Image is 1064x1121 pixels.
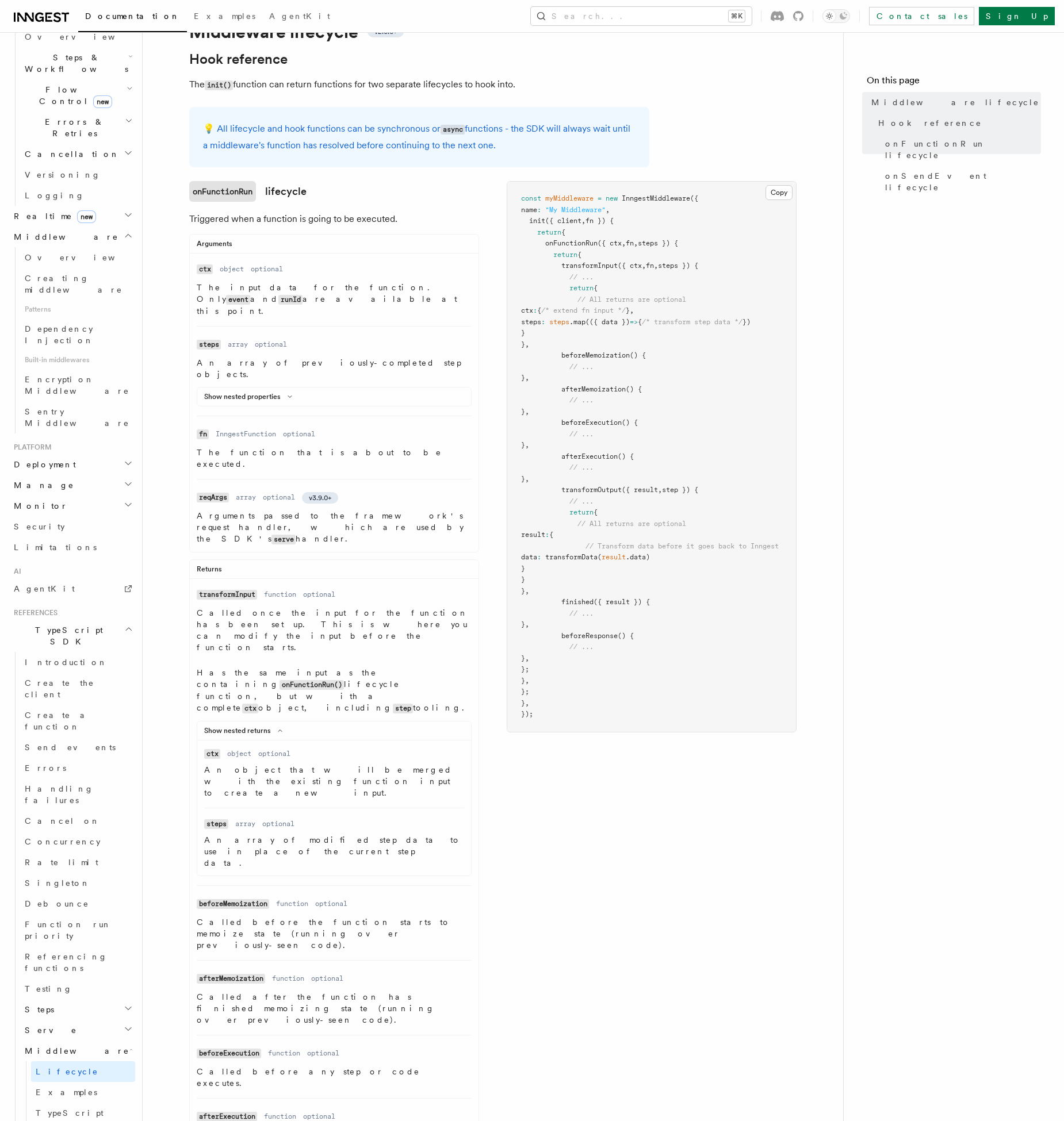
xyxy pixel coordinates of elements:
span: steps [549,318,569,326]
span: Cancel on [25,816,100,826]
span: : [533,306,537,314]
span: , [525,408,529,416]
a: Versioning [20,164,135,185]
a: Examples [187,3,262,31]
span: Middleware [20,1045,129,1057]
span: ({ ctx [618,262,642,270]
code: transformInput [197,590,257,600]
span: , [525,620,529,628]
span: finished [561,598,594,606]
dd: optional [307,1049,339,1058]
span: const [521,194,541,202]
span: , [525,441,529,449]
span: => [630,318,638,326]
a: Introduction [20,652,135,673]
span: , [581,217,585,225]
p: The input data for the function. Only and are available at this point. [197,282,472,317]
span: Referencing functions [25,952,108,973]
span: Hook reference [878,117,982,129]
span: steps }) { [638,239,678,247]
span: fn [626,239,634,247]
a: onFunctionRun lifecycle [881,133,1041,166]
span: { [577,251,581,259]
span: Flow Control [20,84,127,107]
div: Arguments [190,239,479,254]
dd: array [235,819,255,828]
button: Manage [9,475,135,496]
span: myMiddleware [545,194,594,202]
span: return [569,508,594,516]
span: , [525,374,529,382]
span: AI [9,567,21,576]
span: , [525,587,529,595]
code: ctx [242,704,258,713]
dd: optional [251,264,283,274]
span: Dependency Injection [25,324,94,345]
span: } [521,374,525,382]
span: Handling failures [25,784,94,805]
span: ({ [690,194,698,202]
a: AgentKit [9,578,135,599]
span: /* transform step data */ [642,318,742,326]
span: v3.9.0+ [309,493,331,502]
span: // ... [569,430,594,438]
span: // ... [569,463,594,471]
span: = [598,194,602,202]
code: afterMemoization [197,974,265,984]
span: data [521,553,537,561]
dd: optional [258,749,290,758]
span: } [521,329,525,337]
p: An object that will be merged with the existing function input to create a new input. [204,764,464,798]
span: , [658,486,662,494]
span: } [521,441,525,449]
span: // ... [569,609,594,617]
span: , [654,262,658,270]
span: } [521,575,525,583]
span: beforeResponse [561,632,618,640]
span: References [9,608,58,617]
span: , [525,699,529,707]
span: step }) { [662,486,698,494]
span: AgentKit [14,584,75,593]
button: Realtimenew [9,206,135,226]
span: new [93,95,112,108]
a: Referencing functions [20,946,135,978]
button: Deployment [9,454,135,475]
a: Rate limit [20,852,135,873]
span: Introduction [25,658,108,667]
div: Inngest Functions [9,26,135,206]
span: Errors & Retries [20,116,125,139]
span: // All returns are optional [577,520,686,528]
dd: InngestFunction [216,429,276,439]
span: { [638,318,642,326]
dd: optional [315,899,347,908]
a: Handling failures [20,778,135,811]
button: Copy [766,185,793,200]
button: Middleware [20,1041,135,1061]
span: Lifecycle [36,1067,98,1076]
a: onSendEvent lifecycle [881,166,1041,198]
span: Patterns [20,300,135,318]
p: 💡 All lifecycle and hook functions can be synchronous or functions - the SDK will always wait unt... [203,121,636,153]
code: step [393,704,413,713]
code: async [441,125,465,135]
a: Encryption Middleware [20,369,135,401]
span: Steps & Workflows [20,52,128,75]
button: Show nested returns [204,726,287,735]
button: Show nested properties [204,392,297,401]
span: fn }) { [585,217,614,225]
a: Lifecycle [31,1061,135,1082]
a: onFunctionRunlifecycle [189,181,307,202]
a: Logging [20,185,135,206]
code: onFunctionRun() [280,680,344,690]
code: event [226,295,250,305]
span: // ... [569,396,594,404]
p: Triggered when a function is going to be executed. [189,211,479,227]
dd: optional [263,493,295,502]
a: Limitations [9,537,135,558]
dd: object [220,264,244,274]
button: Flow Controlnew [20,79,135,112]
span: Overview [25,32,143,41]
span: transformData [545,553,598,561]
a: Overview [20,26,135,47]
